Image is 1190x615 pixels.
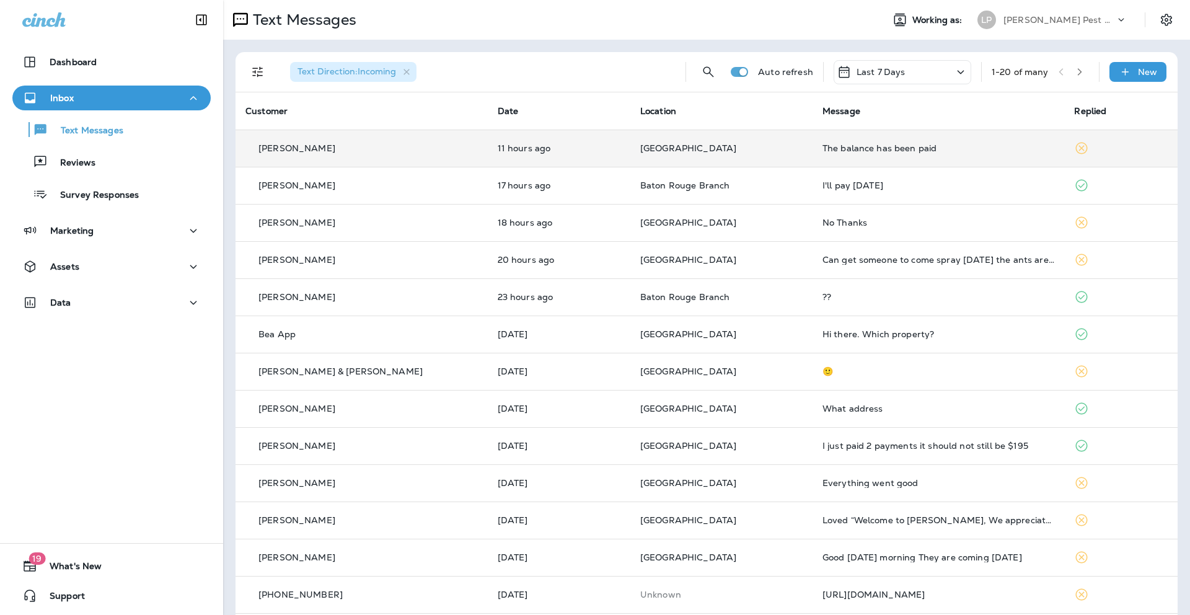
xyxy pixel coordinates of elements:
div: 1 - 20 of many [992,67,1049,77]
div: The balance has been paid [822,143,1055,153]
div: https://www.cricketwireless.com/support/protect-my-phone/cricket-protect.html?utm_source=dt-minus1 [822,590,1055,600]
span: [GEOGRAPHIC_DATA] [640,403,736,414]
span: [GEOGRAPHIC_DATA] [640,440,736,451]
p: Aug 12, 2025 11:24 AM [498,255,620,265]
p: Survey Responses [48,190,139,201]
p: Assets [50,262,79,272]
span: Replied [1074,105,1106,117]
p: Aug 11, 2025 12:06 PM [498,404,620,414]
span: Support [37,591,85,606]
p: Text Messages [248,11,356,29]
button: Data [12,290,211,315]
p: [PERSON_NAME] [258,404,335,414]
button: Text Messages [12,117,211,143]
span: [GEOGRAPHIC_DATA] [640,143,736,154]
span: Baton Rouge Branch [640,180,730,191]
p: [PERSON_NAME] & [PERSON_NAME] [258,366,423,376]
button: Assets [12,254,211,279]
p: Reviews [48,157,95,169]
span: [GEOGRAPHIC_DATA] [640,477,736,489]
div: No Thanks [822,218,1055,228]
div: Loved “Welcome to LaJaunie's, We appreciate your support Brooke. By the way, you're locked in for... [822,515,1055,525]
button: Settings [1155,9,1178,31]
span: [GEOGRAPHIC_DATA] [640,552,736,563]
span: [GEOGRAPHIC_DATA] [640,329,736,340]
span: Baton Rouge Branch [640,291,730,303]
p: [PERSON_NAME] [258,552,335,562]
button: 19What's New [12,554,211,578]
div: I'll pay Friday [822,180,1055,190]
p: New [1138,67,1157,77]
button: Support [12,583,211,608]
p: Aug 12, 2025 08:27 PM [498,143,620,153]
div: I just paid 2 payments it should not still be $195 [822,441,1055,451]
p: Data [50,298,71,307]
button: Collapse Sidebar [184,7,219,32]
p: Aug 12, 2025 02:29 PM [498,180,620,190]
p: Inbox [50,93,74,103]
span: [GEOGRAPHIC_DATA] [640,515,736,526]
span: Message [822,105,860,117]
div: Can get someone to come spray tomorrow the ants are getting into the vehicles. [822,255,1055,265]
p: [PERSON_NAME] [258,292,335,302]
span: [GEOGRAPHIC_DATA] [640,366,736,377]
div: LP [977,11,996,29]
p: Last 7 Days [857,67,906,77]
div: Everything went good [822,478,1055,488]
p: Aug 12, 2025 08:27 AM [498,292,620,302]
p: Aug 10, 2025 02:05 PM [498,478,620,488]
div: 🙂 [822,366,1055,376]
button: Marketing [12,218,211,243]
button: Reviews [12,149,211,175]
p: Marketing [50,226,94,236]
span: 19 [29,552,45,565]
p: Aug 9, 2025 07:45 PM [498,590,620,600]
button: Filters [245,60,270,84]
p: Dashboard [50,57,97,67]
p: This customer does not have a last location and the phone number they messaged is not assigned to... [640,590,803,600]
span: Date [498,105,519,117]
div: Hi there. Which property? [822,329,1055,339]
p: Bea App [258,329,296,339]
div: ?? [822,292,1055,302]
p: [PERSON_NAME] [258,478,335,488]
p: Aug 11, 2025 12:02 PM [498,441,620,451]
p: [PERSON_NAME] [258,180,335,190]
p: [PERSON_NAME] [258,441,335,451]
span: Working as: [912,15,965,25]
p: [PERSON_NAME] [258,218,335,228]
div: Good Sunday morning They are coming this Wednesday [822,552,1055,562]
p: Auto refresh [758,67,813,77]
span: Location [640,105,676,117]
button: Search Messages [696,60,721,84]
span: [GEOGRAPHIC_DATA] [640,254,736,265]
p: Aug 11, 2025 12:30 PM [498,366,620,376]
button: Survey Responses [12,181,211,207]
p: Aug 11, 2025 01:33 PM [498,329,620,339]
p: Aug 12, 2025 01:58 PM [498,218,620,228]
button: Dashboard [12,50,211,74]
p: [PERSON_NAME] [258,255,335,265]
p: Aug 10, 2025 10:33 AM [498,552,620,562]
p: Aug 10, 2025 10:51 AM [498,515,620,525]
p: [PERSON_NAME] [258,515,335,525]
p: [PHONE_NUMBER] [258,590,343,600]
span: Customer [245,105,288,117]
span: Text Direction : Incoming [297,66,396,77]
button: Inbox [12,86,211,110]
div: What address [822,404,1055,414]
span: [GEOGRAPHIC_DATA] [640,217,736,228]
span: What's New [37,561,102,576]
p: [PERSON_NAME] [258,143,335,153]
p: Text Messages [48,125,123,137]
p: [PERSON_NAME] Pest Control [1003,15,1115,25]
div: Text Direction:Incoming [290,62,416,82]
